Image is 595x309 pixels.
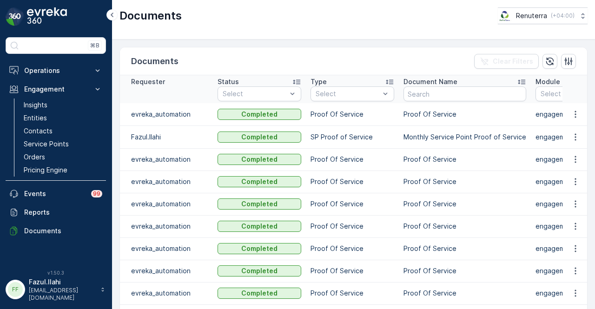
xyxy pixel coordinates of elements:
[403,266,526,276] p: Proof Of Service
[20,112,106,125] a: Entities
[24,113,47,123] p: Entities
[24,85,87,94] p: Engagement
[218,109,301,120] button: Completed
[29,277,96,287] p: Fazul.Ilahi
[218,265,301,276] button: Completed
[311,177,394,186] p: Proof Of Service
[93,190,100,197] p: 99
[311,222,394,231] p: Proof Of Service
[316,89,380,99] p: Select
[241,244,278,253] p: Completed
[20,164,106,177] a: Pricing Engine
[6,80,106,99] button: Engagement
[311,289,394,298] p: Proof Of Service
[311,132,394,142] p: SP Proof of Service
[218,131,301,143] button: Completed
[218,243,301,254] button: Completed
[131,132,208,142] p: Fazul.Ilahi
[498,7,588,24] button: Renuterra(+04:00)
[90,42,99,49] p: ⌘B
[20,138,106,151] a: Service Points
[131,77,165,86] p: Requester
[24,208,102,217] p: Reports
[20,125,106,138] a: Contacts
[8,282,23,297] div: FF
[403,86,526,101] input: Search
[24,66,87,75] p: Operations
[311,155,394,164] p: Proof Of Service
[241,177,278,186] p: Completed
[311,110,394,119] p: Proof Of Service
[6,270,106,276] span: v 1.50.3
[24,189,86,198] p: Events
[218,154,301,165] button: Completed
[241,222,278,231] p: Completed
[20,99,106,112] a: Insights
[131,266,208,276] p: evreka_automation
[535,77,560,86] p: Module
[6,184,106,203] a: Events99
[403,132,526,142] p: Monthly Service Point Proof of Service
[24,139,69,149] p: Service Points
[403,177,526,186] p: Proof Of Service
[551,12,575,20] p: ( +04:00 )
[131,244,208,253] p: evreka_automation
[241,132,278,142] p: Completed
[223,89,287,99] p: Select
[493,57,533,66] p: Clear Filters
[516,11,547,20] p: Renuterra
[20,151,106,164] a: Orders
[403,77,457,86] p: Document Name
[24,126,53,136] p: Contacts
[131,199,208,209] p: evreka_automation
[131,155,208,164] p: evreka_automation
[474,54,539,69] button: Clear Filters
[218,288,301,299] button: Completed
[131,110,208,119] p: evreka_automation
[241,289,278,298] p: Completed
[241,155,278,164] p: Completed
[218,77,239,86] p: Status
[131,177,208,186] p: evreka_automation
[6,61,106,80] button: Operations
[218,198,301,210] button: Completed
[403,244,526,253] p: Proof Of Service
[218,221,301,232] button: Completed
[311,77,327,86] p: Type
[241,110,278,119] p: Completed
[403,110,526,119] p: Proof Of Service
[6,203,106,222] a: Reports
[403,289,526,298] p: Proof Of Service
[498,11,512,21] img: Screenshot_2024-07-26_at_13.33.01.png
[311,199,394,209] p: Proof Of Service
[24,226,102,236] p: Documents
[29,287,96,302] p: [EMAIL_ADDRESS][DOMAIN_NAME]
[403,155,526,164] p: Proof Of Service
[131,289,208,298] p: evreka_automation
[27,7,67,26] img: logo_dark-DEwI_e13.png
[24,152,45,162] p: Orders
[131,55,178,68] p: Documents
[119,8,182,23] p: Documents
[24,100,47,110] p: Insights
[403,199,526,209] p: Proof Of Service
[311,244,394,253] p: Proof Of Service
[6,7,24,26] img: logo
[311,266,394,276] p: Proof Of Service
[6,277,106,302] button: FFFazul.Ilahi[EMAIL_ADDRESS][DOMAIN_NAME]
[131,222,208,231] p: evreka_automation
[218,176,301,187] button: Completed
[6,222,106,240] a: Documents
[403,222,526,231] p: Proof Of Service
[241,199,278,209] p: Completed
[241,266,278,276] p: Completed
[24,165,67,175] p: Pricing Engine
